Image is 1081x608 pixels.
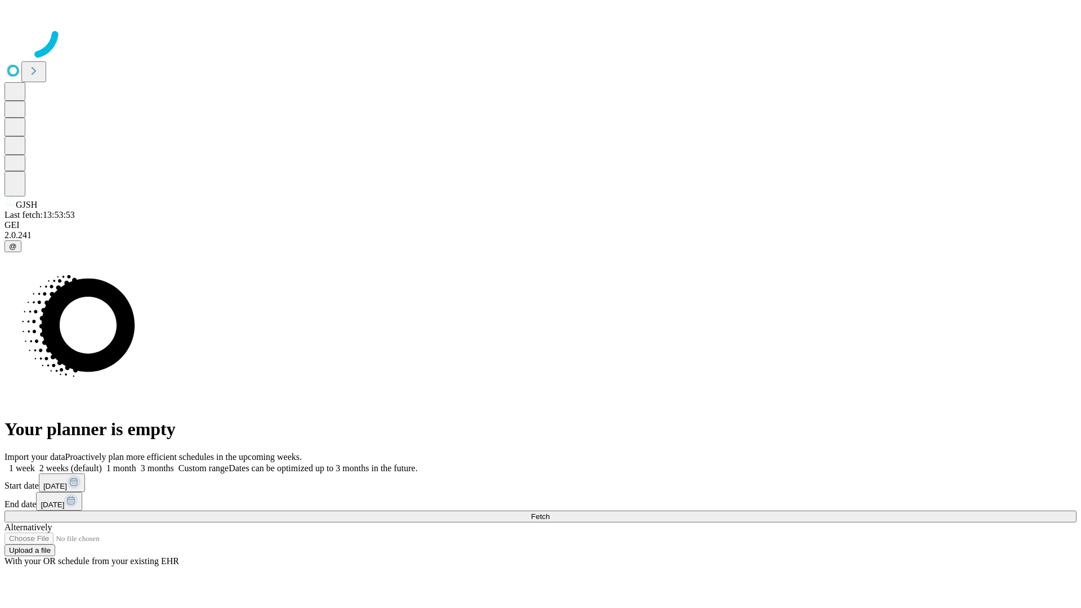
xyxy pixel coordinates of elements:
[39,463,102,473] span: 2 weeks (default)
[5,556,179,566] span: With your OR schedule from your existing EHR
[5,522,52,532] span: Alternatively
[178,463,229,473] span: Custom range
[5,240,21,252] button: @
[65,452,302,462] span: Proactively plan more efficient schedules in the upcoming weeks.
[36,492,82,511] button: [DATE]
[5,419,1076,440] h1: Your planner is empty
[5,452,65,462] span: Import your data
[9,463,35,473] span: 1 week
[5,544,55,556] button: Upload a file
[5,473,1076,492] div: Start date
[43,482,67,490] span: [DATE]
[106,463,136,473] span: 1 month
[41,500,64,509] span: [DATE]
[9,242,17,251] span: @
[16,200,37,209] span: GJSH
[141,463,174,473] span: 3 months
[531,512,550,521] span: Fetch
[5,492,1076,511] div: End date
[5,220,1076,230] div: GEI
[5,230,1076,240] div: 2.0.241
[5,210,75,220] span: Last fetch: 13:53:53
[39,473,85,492] button: [DATE]
[5,511,1076,522] button: Fetch
[229,463,417,473] span: Dates can be optimized up to 3 months in the future.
